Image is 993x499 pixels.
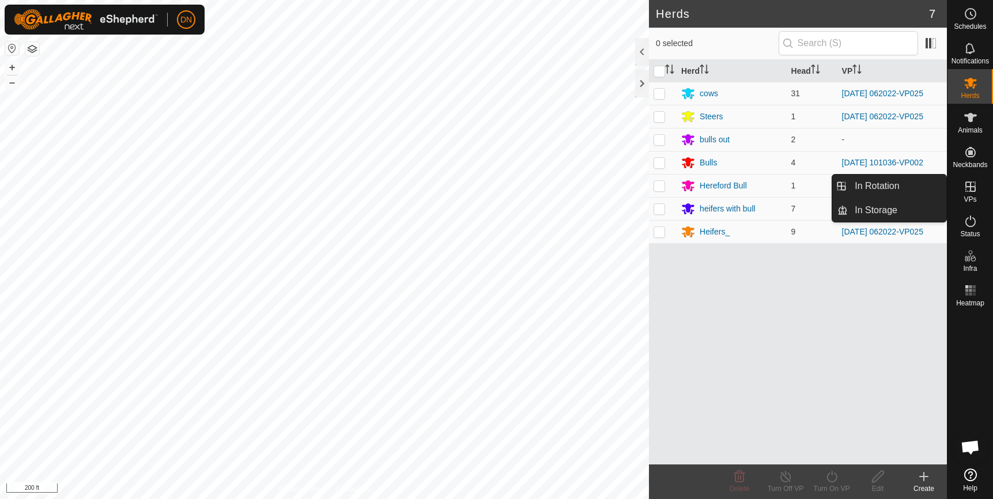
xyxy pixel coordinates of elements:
li: In Storage [832,199,946,222]
a: Contact Us [336,484,370,494]
p-sorticon: Activate to sort [811,66,820,75]
button: Reset Map [5,41,19,55]
span: 0 selected [656,37,779,50]
span: Schedules [954,23,986,30]
a: Privacy Policy [279,484,322,494]
a: [DATE] 062022-VP025 [842,112,923,121]
th: VP [837,60,947,82]
div: Bulls [700,157,717,169]
div: Turn On VP [809,483,855,494]
span: 31 [791,89,801,98]
a: Help [947,464,993,496]
div: bulls out [700,134,730,146]
button: Map Layers [25,42,39,56]
span: Delete [730,485,750,493]
p-sorticon: Activate to sort [665,66,674,75]
th: Head [787,60,837,82]
a: [DATE] 101036-VP002 [842,158,923,167]
a: [DATE] 062022-VP025 [842,89,923,98]
li: In Rotation [832,175,946,198]
span: Infra [963,265,977,272]
div: Edit [855,483,901,494]
h2: Herds [656,7,929,21]
div: heifers with bull [700,203,756,215]
span: 2 [791,135,796,144]
span: Notifications [952,58,989,65]
p-sorticon: Activate to sort [700,66,709,75]
th: Herd [677,60,786,82]
span: DN [180,14,192,26]
div: cows [700,88,718,100]
div: Turn Off VP [762,483,809,494]
span: Animals [958,127,983,134]
span: 7 [791,204,796,213]
span: 7 [929,5,935,22]
span: 9 [791,227,796,236]
input: Search (S) [779,31,918,55]
a: In Storage [848,199,946,222]
div: Create [901,483,947,494]
span: VPs [964,196,976,203]
a: In Rotation [848,175,946,198]
div: Heifers_ [700,226,730,238]
span: In Storage [855,203,897,217]
span: Heatmap [956,300,984,307]
span: In Rotation [855,179,899,193]
span: Help [963,485,977,492]
button: – [5,75,19,89]
span: 1 [791,181,796,190]
div: Open chat [953,430,988,464]
span: Status [960,230,980,237]
a: [DATE] 062022-VP025 [842,227,923,236]
td: - [837,128,947,151]
span: 4 [791,158,796,167]
span: 1 [791,112,796,121]
img: Gallagher Logo [14,9,158,30]
span: Neckbands [953,161,987,168]
div: Steers [700,111,723,123]
div: Hereford Bull [700,180,747,192]
button: + [5,61,19,74]
p-sorticon: Activate to sort [852,66,862,75]
span: Herds [961,92,979,99]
